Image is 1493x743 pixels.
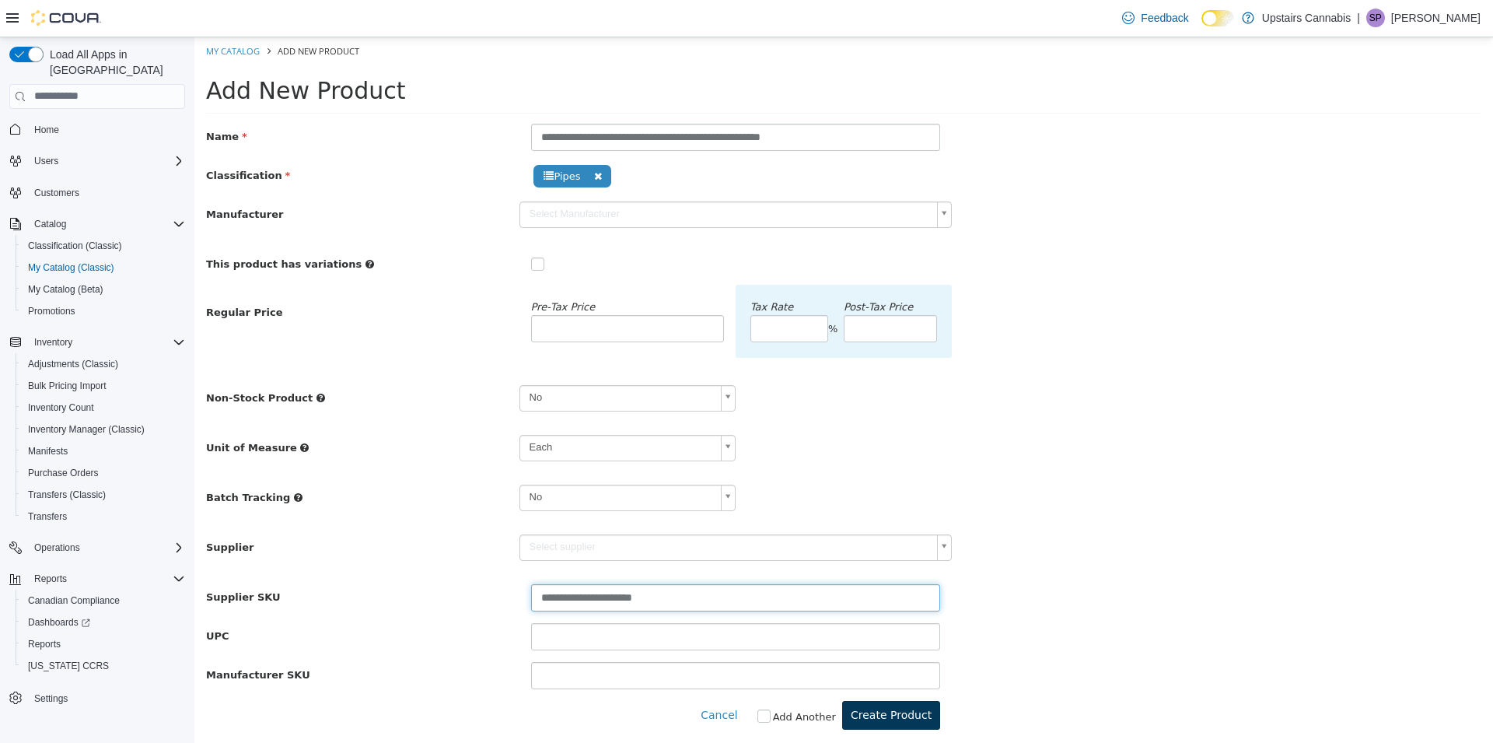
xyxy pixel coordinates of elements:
a: Classification (Classic) [22,237,128,255]
button: Inventory [28,333,79,352]
span: Home [28,120,185,139]
button: Canadian Compliance [16,590,191,612]
span: Non-Stock Product [12,355,118,366]
button: Inventory Manager (Classic) [16,419,191,440]
span: Unit of Measure [12,405,103,416]
span: Transfers (Classic) [28,489,106,501]
a: Adjustments (Classic) [22,355,124,373]
span: Manifests [28,445,68,457]
button: Manifests [16,440,191,462]
span: Adjustments (Classic) [22,355,185,373]
span: Customers [28,183,185,202]
button: [US_STATE] CCRS [16,655,191,677]
a: Each [325,398,541,424]
a: My Catalog (Classic) [22,258,121,277]
a: Settings [28,689,74,708]
img: Cova [31,10,101,26]
button: My Catalog (Classic) [16,257,191,279]
button: Customers [3,181,191,204]
span: Feedback [1141,10,1188,26]
button: Promotions [16,300,191,322]
a: Dashboards [22,613,96,632]
span: Dashboards [28,616,90,629]
button: Bulk Pricing Import [16,375,191,397]
span: Add New Product [83,8,165,19]
a: No [325,348,541,374]
span: Name [12,93,53,105]
span: Bulk Pricing Import [22,377,185,395]
button: Operations [3,537,191,559]
span: Manifests [22,442,185,461]
label: Add Another [579,672,642,688]
span: Transfers (Classic) [22,485,185,504]
em: Post‑Tax Price [649,264,719,275]
span: Reports [28,570,185,588]
a: Manifests [22,442,74,461]
span: Inventory Manager (Classic) [28,423,145,436]
span: My Catalog (Beta) [22,280,185,299]
button: Catalog [28,215,72,233]
span: Inventory [34,336,72,349]
a: Select Manufacturer [325,164,758,191]
span: Promotions [22,302,185,321]
button: Adjustments (Classic) [16,353,191,375]
span: Classification (Classic) [22,237,185,255]
span: Purchase Orders [28,467,99,479]
span: Each [326,398,520,422]
button: Reports [16,633,191,655]
span: Inventory Count [22,398,185,417]
span: My Catalog (Beta) [28,283,103,296]
a: Dashboards [16,612,191,633]
span: Settings [34,692,68,705]
button: Reports [3,568,191,590]
em: Tax Rate [556,264,599,275]
a: Purchase Orders [22,464,105,482]
a: Customers [28,184,86,202]
button: Settings [3,686,191,709]
span: Canadian Compliance [28,594,120,607]
input: Dark Mode [1201,10,1234,26]
button: Inventory [3,331,191,353]
span: Promotions [28,305,75,317]
p: | [1357,9,1360,27]
span: SP [1369,9,1382,27]
button: Transfers [16,506,191,527]
span: Select Manufacturer [326,165,737,189]
span: Operations [34,541,80,554]
button: Home [3,118,191,141]
span: Bulk Pricing Import [28,380,107,392]
span: Catalog [28,215,185,233]
span: UPC [12,593,35,605]
span: Dark Mode [1201,26,1202,27]
span: Load All Apps in [GEOGRAPHIC_DATA] [44,47,185,78]
span: My Catalog (Classic) [28,261,114,274]
a: Inventory Count [22,398,100,417]
span: Home [34,124,59,136]
span: Purchase Orders [22,464,185,482]
a: Transfers (Classic) [22,485,112,504]
span: Add New Product [12,40,212,67]
span: Dashboards [22,613,185,632]
span: Supplier SKU [12,554,86,566]
span: Reports [22,635,185,654]
span: [US_STATE] CCRS [28,660,109,672]
span: Settings [28,688,185,707]
span: Manufacturer [12,171,89,183]
a: Promotions [22,302,82,321]
a: Home [28,121,65,139]
div: % [634,279,649,306]
span: Regular Price [12,269,88,281]
a: My Catalog [12,8,65,19]
span: Transfers [22,507,185,526]
span: Reports [28,638,61,650]
span: Inventory Manager (Classic) [22,420,185,439]
button: Classification (Classic) [16,235,191,257]
span: My Catalog (Classic) [22,258,185,277]
span: Manufacturer SKU [12,632,116,643]
span: Transfers [28,510,67,523]
span: Users [34,155,58,167]
span: Customers [34,187,79,199]
span: Adjustments (Classic) [28,358,118,370]
span: Inventory Count [28,401,94,414]
span: Classification (Classic) [28,240,122,252]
